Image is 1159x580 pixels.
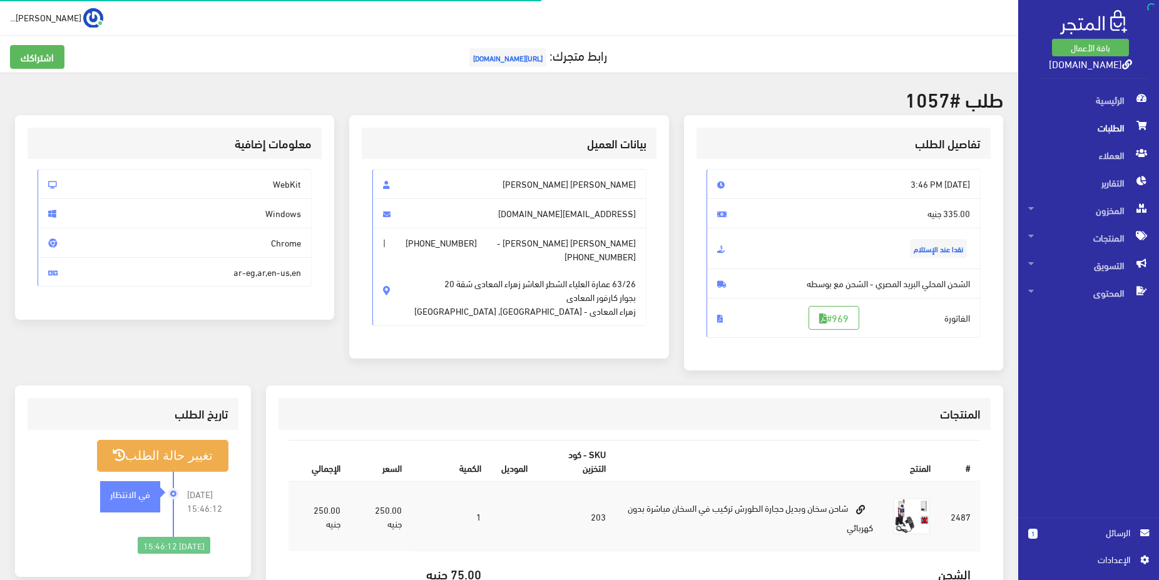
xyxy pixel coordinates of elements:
[1028,279,1149,307] span: المحتوى
[1048,526,1130,539] span: الرسائل
[1028,114,1149,141] span: الطلبات
[15,88,1003,109] h2: طلب #1057
[564,250,636,263] span: [PHONE_NUMBER]
[1028,252,1149,279] span: التسويق
[412,481,491,551] td: 1
[1018,169,1159,196] a: التقارير
[941,440,981,481] th: #
[372,228,646,326] span: [PERSON_NAME] [PERSON_NAME] - |
[538,440,616,481] th: SKU - كود التخزين
[1038,552,1130,566] span: اﻹعدادات
[372,198,646,228] span: [EMAIL_ADDRESS][DOMAIN_NAME]
[1049,54,1132,73] a: [DOMAIN_NAME]
[1028,196,1149,224] span: المخزون
[187,487,228,515] span: [DATE] 15:46:12
[707,169,981,199] span: [DATE] 3:46 PM
[1018,279,1159,307] a: المحتوى
[1018,86,1159,114] a: الرئيسية
[1018,114,1159,141] a: الطلبات
[616,481,883,551] td: شاحن سخان وبديل حجارة الطورش تركيب في السخان مباشرة بدون كهربائي
[38,169,312,199] span: WebKit
[1018,224,1159,252] a: المنتجات
[38,138,312,150] h3: معلومات إضافية
[38,198,312,228] span: Windows
[491,440,538,481] th: الموديل
[616,440,941,481] th: المنتج
[38,257,312,287] span: ar-eg,ar,en-us,en
[910,239,967,258] span: نقدا عند الإستلام
[809,306,859,330] a: #969
[138,537,210,554] div: [DATE] 15:46:12
[469,48,546,67] span: [URL][DOMAIN_NAME]
[1028,529,1038,539] span: 1
[412,440,491,481] th: الكمية
[10,45,64,69] a: اشتراكك
[941,481,981,551] td: 2487
[1028,224,1149,252] span: المنتجات
[350,481,412,551] td: 250.00 جنيه
[288,440,350,481] th: اﻹجمالي
[414,263,636,317] span: 63/26 عمارة العلياء الشطر العاشر زهراء المعادى شقة 20 بجوار كارفور المعادى زهراء المعادى - [GEOGR...
[1052,39,1129,56] a: باقة الأعمال
[1028,169,1149,196] span: التقارير
[1018,141,1159,169] a: العملاء
[288,481,350,551] td: 250.00 جنيه
[1028,141,1149,169] span: العملاء
[10,9,81,25] span: [PERSON_NAME]...
[350,440,412,481] th: السعر
[38,408,228,420] h3: تاريخ الطلب
[1028,526,1149,552] a: 1 الرسائل
[83,8,103,28] img: ...
[1060,10,1127,34] img: .
[110,487,150,501] strong: في الانتظار
[38,228,312,258] span: Chrome
[1028,552,1149,572] a: اﻹعدادات
[466,43,607,66] a: رابط متجرك:[URL][DOMAIN_NAME]
[707,298,981,338] span: الفاتورة
[1018,196,1159,224] a: المخزون
[538,481,616,551] td: 203
[372,138,646,150] h3: بيانات العميل
[707,268,981,298] span: الشحن المحلي البريد المصري - الشحن مع بوسطه
[707,138,981,150] h3: تفاصيل الطلب
[1028,86,1149,114] span: الرئيسية
[372,169,646,199] span: [PERSON_NAME] [PERSON_NAME]
[10,8,103,28] a: ... [PERSON_NAME]...
[288,408,981,420] h3: المنتجات
[97,440,228,472] button: تغيير حالة الطلب
[707,198,981,228] span: 335.00 جنيه
[406,236,477,250] span: [PHONE_NUMBER]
